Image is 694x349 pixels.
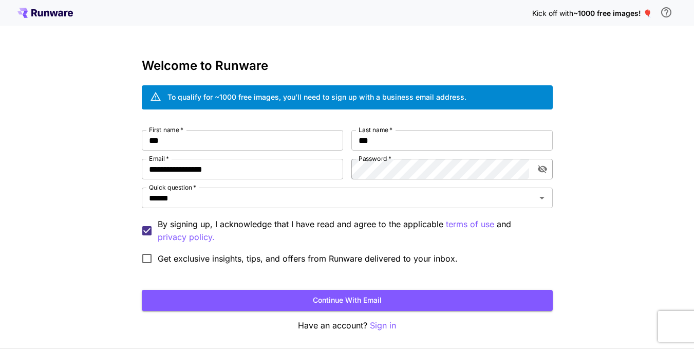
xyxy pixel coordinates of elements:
label: Password [359,154,391,163]
div: To qualify for ~1000 free images, you’ll need to sign up with a business email address. [167,91,466,102]
button: By signing up, I acknowledge that I have read and agree to the applicable and privacy policy. [446,218,494,231]
label: Quick question [149,183,196,192]
p: Have an account? [142,319,553,332]
button: By signing up, I acknowledge that I have read and agree to the applicable terms of use and [158,231,215,244]
h3: Welcome to Runware [142,59,553,73]
button: In order to qualify for free credit, you need to sign up with a business email address and click ... [656,2,677,23]
p: By signing up, I acknowledge that I have read and agree to the applicable and [158,218,545,244]
p: terms of use [446,218,494,231]
button: Continue with email [142,290,553,311]
p: privacy policy. [158,231,215,244]
button: Sign in [370,319,396,332]
span: Kick off with [532,9,573,17]
span: ~1000 free images! 🎈 [573,9,652,17]
label: Email [149,154,169,163]
label: First name [149,125,183,134]
button: toggle password visibility [533,160,552,178]
span: Get exclusive insights, tips, and offers from Runware delivered to your inbox. [158,252,458,265]
label: Last name [359,125,392,134]
button: Open [535,191,549,205]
